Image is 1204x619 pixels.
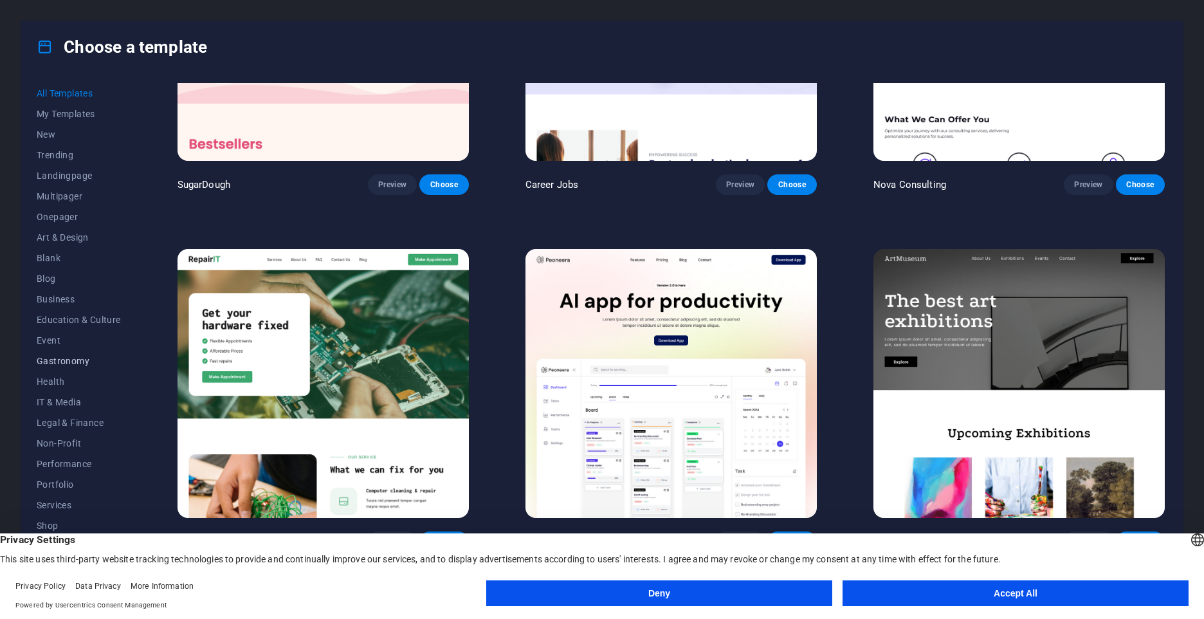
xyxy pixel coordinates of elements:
img: RepairIT [178,249,469,517]
button: Services [37,495,121,515]
button: Blog [37,268,121,289]
button: Choose [767,174,816,195]
span: Choose [430,180,458,190]
span: Choose [778,180,806,190]
button: Preview [1064,174,1113,195]
span: Blank [37,253,121,263]
span: Art & Design [37,232,121,243]
p: Career Jobs [525,178,579,191]
p: Nova Consulting [873,178,946,191]
button: IT & Media [37,392,121,412]
button: Choose [767,531,816,552]
button: Choose [1116,531,1165,552]
button: Health [37,371,121,392]
span: Portfolio [37,479,121,490]
button: Choose [419,531,468,552]
button: New [37,124,121,145]
button: Choose [419,174,468,195]
span: New [37,129,121,140]
button: Choose [1116,174,1165,195]
button: All Templates [37,83,121,104]
span: Blog [37,273,121,284]
span: Health [37,376,121,387]
button: Gastronomy [37,351,121,371]
button: Business [37,289,121,309]
span: Preview [378,180,406,190]
span: Event [37,335,121,346]
span: Onepager [37,212,121,222]
button: Trending [37,145,121,165]
button: Preview [368,531,417,552]
button: Portfolio [37,474,121,495]
button: My Templates [37,104,121,124]
button: Education & Culture [37,309,121,330]
span: Business [37,294,121,304]
button: Onepager [37,207,121,227]
button: Art & Design [37,227,121,248]
button: Shop [37,515,121,536]
span: Preview [1074,180,1102,190]
span: Gastronomy [37,356,121,366]
span: Performance [37,459,121,469]
span: Landingpage [37,171,121,181]
span: IT & Media [37,397,121,407]
button: Preview [716,174,765,195]
span: Choose [1126,180,1154,190]
p: SugarDough [178,178,230,191]
span: Trending [37,150,121,160]
button: Legal & Finance [37,412,121,433]
span: Shop [37,521,121,531]
button: Non-Profit [37,433,121,454]
h4: Choose a template [37,37,207,57]
img: Peoneera [525,249,817,517]
button: Preview [368,174,417,195]
span: Education & Culture [37,315,121,325]
span: Preview [726,180,754,190]
span: All Templates [37,88,121,98]
img: Art Museum [873,249,1165,517]
span: Services [37,500,121,510]
span: Non-Profit [37,438,121,448]
span: Multipager [37,191,121,201]
button: Blank [37,248,121,268]
button: Landingpage [37,165,121,186]
button: Multipager [37,186,121,207]
button: Preview [1064,531,1113,552]
button: Preview [716,531,765,552]
span: Legal & Finance [37,418,121,428]
span: My Templates [37,109,121,119]
button: Performance [37,454,121,474]
button: Event [37,330,121,351]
